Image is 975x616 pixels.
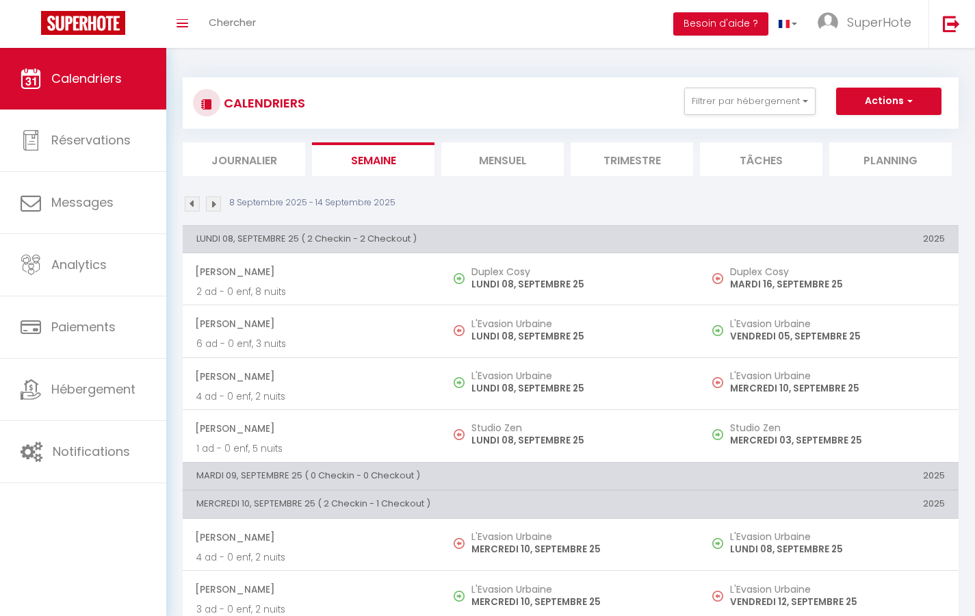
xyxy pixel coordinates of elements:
h5: Studio Zen [471,422,686,433]
h5: L'Evasion Urbaine [471,531,686,542]
p: MERCREDI 10, SEPTEMBRE 25 [471,542,686,556]
button: Filtrer par hébergement [684,88,816,115]
span: Réservations [51,131,131,149]
p: 6 ad - 0 enf, 3 nuits [196,337,428,351]
button: Besoin d'aide ? [673,12,768,36]
img: NO IMAGE [454,429,465,440]
li: Planning [829,142,952,176]
th: 2025 [700,462,959,489]
span: [PERSON_NAME] [195,363,428,389]
h5: L'Evasion Urbaine [730,370,945,381]
p: MARDI 16, SEPTEMBRE 25 [730,277,945,292]
span: SuperHote [847,14,911,31]
p: LUNDI 08, SEPTEMBRE 25 [471,277,686,292]
th: 2025 [700,225,959,253]
img: logout [943,15,960,32]
li: Trimestre [571,142,693,176]
li: Journalier [183,142,305,176]
span: [PERSON_NAME] [195,311,428,337]
span: Calendriers [51,70,122,87]
button: Actions [836,88,941,115]
th: MARDI 09, SEPTEMBRE 25 ( 0 Checkin - 0 Checkout ) [183,462,700,489]
th: 2025 [700,491,959,518]
img: ... [818,12,838,33]
p: 2 ad - 0 enf, 8 nuits [196,285,428,299]
img: NO IMAGE [454,325,465,336]
h5: Duplex Cosy [730,266,945,277]
p: 4 ad - 0 enf, 2 nuits [196,389,428,404]
h5: L'Evasion Urbaine [730,318,945,329]
img: NO IMAGE [712,538,723,549]
h5: L'Evasion Urbaine [471,584,686,595]
img: Super Booking [41,11,125,35]
h5: L'Evasion Urbaine [471,318,686,329]
h5: Studio Zen [730,422,945,433]
h5: L'Evasion Urbaine [730,531,945,542]
li: Mensuel [441,142,564,176]
p: LUNDI 08, SEPTEMBRE 25 [471,381,686,396]
span: [PERSON_NAME] [195,524,428,550]
button: Ouvrir le widget de chat LiveChat [11,5,52,47]
p: LUNDI 08, SEPTEMBRE 25 [471,433,686,448]
li: Semaine [312,142,434,176]
img: NO IMAGE [712,591,723,602]
img: NO IMAGE [454,538,465,549]
p: 8 Septembre 2025 - 14 Septembre 2025 [229,196,395,209]
span: [PERSON_NAME] [195,415,428,441]
p: VENDREDI 12, SEPTEMBRE 25 [730,595,945,609]
li: Tâches [700,142,822,176]
h3: CALENDRIERS [220,88,305,118]
th: LUNDI 08, SEPTEMBRE 25 ( 2 Checkin - 2 Checkout ) [183,225,700,253]
span: Hébergement [51,381,135,398]
span: Messages [51,194,114,211]
th: MERCREDI 10, SEPTEMBRE 25 ( 2 Checkin - 1 Checkout ) [183,491,700,518]
h5: Duplex Cosy [471,266,686,277]
span: [PERSON_NAME] [195,259,428,285]
p: 4 ad - 0 enf, 2 nuits [196,550,428,565]
img: NO IMAGE [712,273,723,284]
p: 1 ad - 0 enf, 5 nuits [196,441,428,456]
span: Analytics [51,256,107,273]
p: VENDREDI 05, SEPTEMBRE 25 [730,329,945,344]
span: Notifications [53,443,130,460]
p: MERCREDI 03, SEPTEMBRE 25 [730,433,945,448]
img: NO IMAGE [712,429,723,440]
p: MERCREDI 10, SEPTEMBRE 25 [471,595,686,609]
h5: L'Evasion Urbaine [471,370,686,381]
h5: L'Evasion Urbaine [730,584,945,595]
span: [PERSON_NAME] [195,576,428,602]
img: NO IMAGE [712,377,723,388]
p: MERCREDI 10, SEPTEMBRE 25 [730,381,945,396]
span: Chercher [209,15,256,29]
p: LUNDI 08, SEPTEMBRE 25 [471,329,686,344]
span: Paiements [51,318,116,335]
img: NO IMAGE [712,325,723,336]
p: LUNDI 08, SEPTEMBRE 25 [730,542,945,556]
